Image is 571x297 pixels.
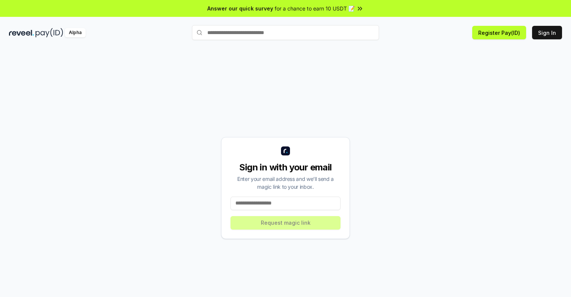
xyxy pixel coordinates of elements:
span: for a chance to earn 10 USDT 📝 [275,4,355,12]
button: Register Pay(ID) [472,26,526,39]
div: Alpha [65,28,86,37]
div: Enter your email address and we’ll send a magic link to your inbox. [230,175,341,191]
span: Answer our quick survey [207,4,273,12]
img: reveel_dark [9,28,34,37]
button: Sign In [532,26,562,39]
img: logo_small [281,146,290,155]
img: pay_id [36,28,63,37]
div: Sign in with your email [230,161,341,173]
